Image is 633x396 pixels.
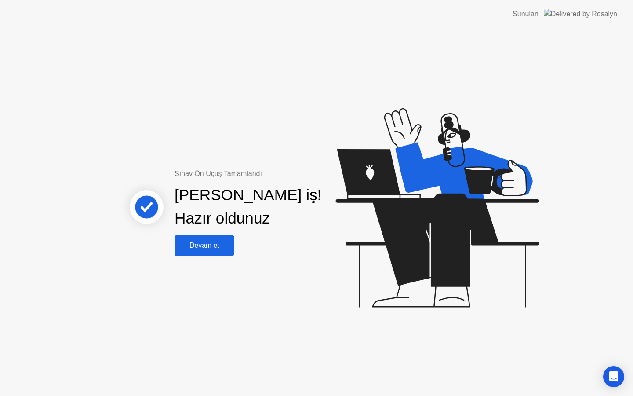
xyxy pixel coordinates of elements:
img: Delivered by Rosalyn [544,9,617,19]
div: Sınav Ön Uçuş Tamamlandı [175,169,356,179]
div: Sunulan [513,9,538,19]
div: Devam et [177,242,232,249]
div: [PERSON_NAME] iş! Hazır oldunuz [175,183,321,230]
div: Open Intercom Messenger [603,366,624,387]
button: Devam et [175,235,234,256]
